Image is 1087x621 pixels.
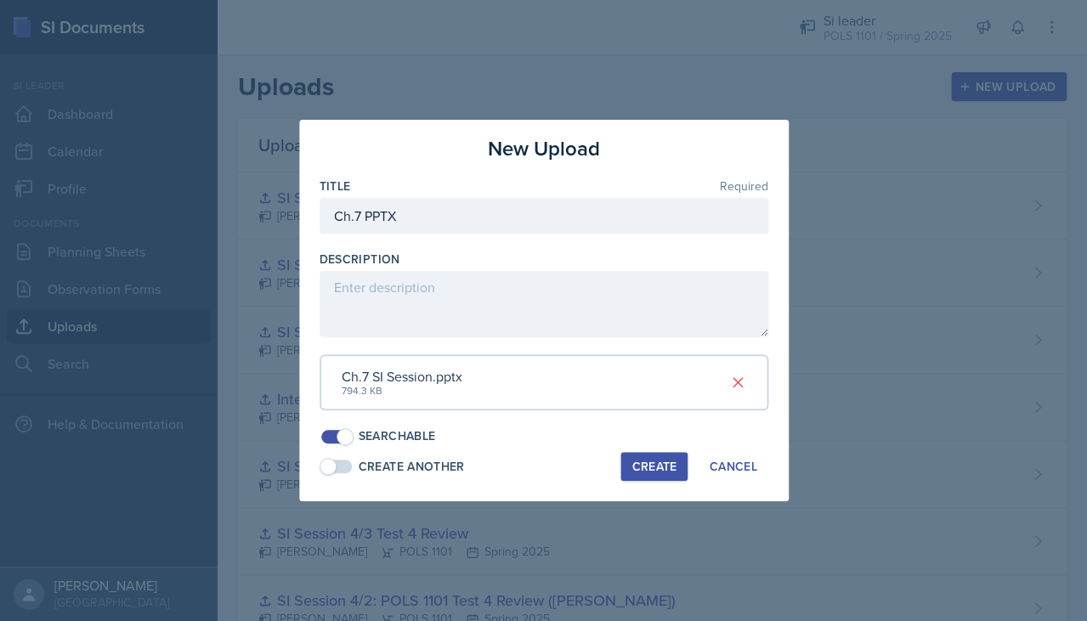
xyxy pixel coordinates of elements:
[359,427,436,445] div: Searchable
[720,180,768,192] span: Required
[342,366,462,387] div: Ch.7 SI Session.pptx
[488,133,600,164] h3: New Upload
[698,452,767,481] button: Cancel
[320,251,400,268] label: Description
[620,452,688,481] button: Create
[631,460,677,473] div: Create
[359,458,465,476] div: Create Another
[320,178,351,195] label: Title
[709,460,756,473] div: Cancel
[342,383,462,398] div: 794.3 KB
[320,198,768,234] input: Enter title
